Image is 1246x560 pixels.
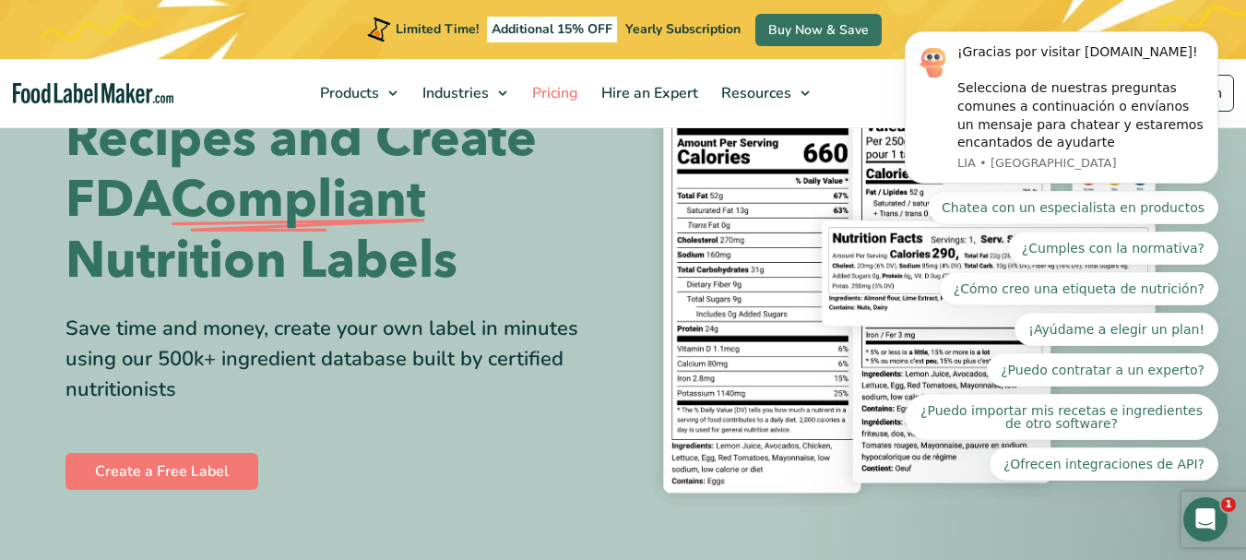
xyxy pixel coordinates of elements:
[521,59,586,127] a: Pricing
[1221,497,1236,512] span: 1
[710,59,819,127] a: Resources
[527,83,580,103] span: Pricing
[314,83,381,103] span: Products
[755,14,882,46] a: Buy Now & Save
[65,453,258,490] a: Create a Free Label
[625,20,741,38] span: Yearly Subscription
[487,17,617,42] span: Additional 15% OFF
[411,59,516,127] a: Industries
[716,83,793,103] span: Resources
[590,59,706,127] a: Hire an Expert
[596,83,700,103] span: Hire an Expert
[417,83,491,103] span: Industries
[396,20,479,38] span: Limited Time!
[65,314,610,405] div: Save time and money, create your own label in minutes using our 500k+ ingredient database built b...
[877,4,1246,510] iframe: Intercom notifications mensaje
[309,59,407,127] a: Products
[1183,497,1228,542] iframe: Intercom live chat
[65,48,610,292] h1: Easily Analyze Recipes and Create FDA Nutrition Labels
[171,170,425,231] span: Compliant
